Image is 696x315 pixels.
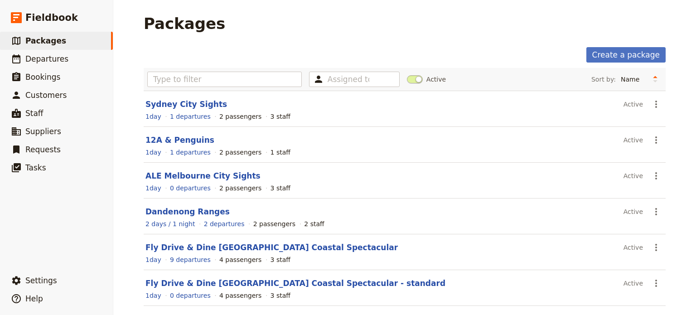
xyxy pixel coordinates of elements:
div: Active [623,204,643,219]
select: Sort by: [617,73,648,86]
h1: Packages [144,15,225,33]
a: 12A & Penguins [145,136,214,145]
div: 1 staff [271,148,290,157]
div: Active [623,276,643,291]
a: Dandenong Ranges [145,207,230,216]
span: Staff [25,109,43,118]
button: Actions [648,240,664,255]
div: 4 passengers [219,291,261,300]
div: 3 staff [271,291,290,300]
button: Actions [648,168,664,184]
div: 2 passengers [253,219,295,228]
a: View the itinerary for this package [145,148,161,157]
span: 2 days / 1 night [145,220,195,228]
a: ALE Melbourne City Sights [145,171,261,180]
span: Sort by: [591,75,616,84]
span: Packages [25,36,66,45]
div: Active [623,97,643,112]
button: Actions [648,276,664,291]
button: Actions [648,97,664,112]
div: 4 passengers [219,255,261,264]
a: View the itinerary for this package [145,112,161,121]
span: Settings [25,276,57,285]
div: Active [623,132,643,148]
a: View the departures for this package [170,291,211,300]
div: 3 staff [271,255,290,264]
span: Help [25,294,43,303]
div: 2 passengers [219,148,261,157]
a: View the itinerary for this package [145,184,161,193]
a: View the departures for this package [204,219,245,228]
a: View the departures for this package [170,184,211,193]
div: 3 staff [271,184,290,193]
a: Create a package [586,47,666,63]
span: 1 day [145,256,161,263]
span: 1 day [145,149,161,156]
span: Tasks [25,163,46,172]
a: Fly Drive & Dine [GEOGRAPHIC_DATA] Coastal Spectacular [145,243,398,252]
a: View the departures for this package [170,112,211,121]
a: Sydney City Sights [145,100,227,109]
a: View the itinerary for this package [145,291,161,300]
div: 3 staff [271,112,290,121]
div: Active [623,240,643,255]
input: Type to filter [147,72,302,87]
div: 2 passengers [219,184,261,193]
span: Requests [25,145,61,154]
input: Assigned to [328,74,369,85]
button: Actions [648,204,664,219]
button: Change sort direction [648,73,662,86]
a: Fly Drive & Dine [GEOGRAPHIC_DATA] Coastal Spectacular - standard [145,279,445,288]
span: Customers [25,91,67,100]
span: 1 day [145,292,161,299]
span: Active [426,75,446,84]
span: 1 day [145,113,161,120]
span: Bookings [25,73,60,82]
span: 1 day [145,184,161,192]
a: View the itinerary for this package [145,255,161,264]
a: View the departures for this package [170,255,211,264]
a: View the itinerary for this package [145,219,195,228]
span: Fieldbook [25,11,78,24]
div: Active [623,168,643,184]
a: View the departures for this package [170,148,211,157]
span: Suppliers [25,127,61,136]
button: Actions [648,132,664,148]
span: Departures [25,54,68,63]
div: 2 staff [304,219,324,228]
div: 2 passengers [219,112,261,121]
